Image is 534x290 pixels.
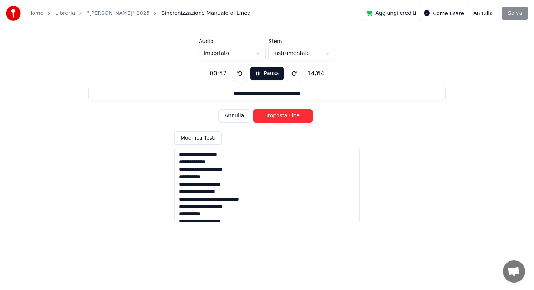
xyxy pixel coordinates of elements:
div: 00:57 [207,69,230,78]
button: Annulla [467,7,499,20]
nav: breadcrumb [28,10,251,17]
button: Modifica Testi [174,131,222,145]
span: Sincronizzazione Manuale di Linea [161,10,250,17]
button: Annulla [218,109,251,123]
button: Aggiungi crediti [362,7,421,20]
div: Aprire la chat [503,260,525,283]
button: Imposta Fine [253,109,313,123]
button: Pausa [250,67,283,80]
label: Audio [199,39,266,44]
div: 14 / 64 [304,69,327,78]
img: youka [6,6,21,21]
label: Come usare [433,11,464,16]
a: Libreria [55,10,75,17]
label: Stem [268,39,335,44]
a: "[PERSON_NAME]" 2025 [87,10,149,17]
a: Home [28,10,43,17]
